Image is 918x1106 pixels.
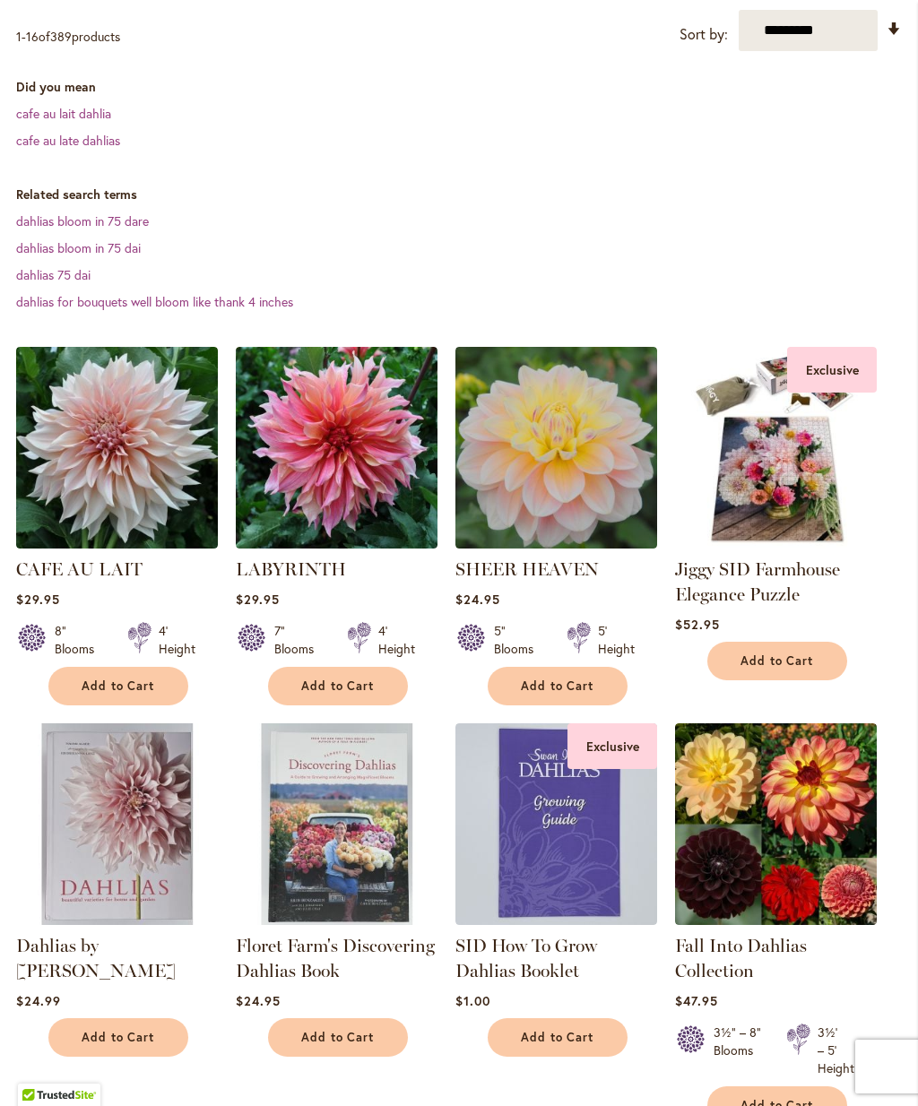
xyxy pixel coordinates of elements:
[82,678,155,694] span: Add to Cart
[675,723,877,925] img: Fall Into Dahlias Collection
[818,1024,854,1077] div: 3½' – 5' Height
[521,678,594,694] span: Add to Cart
[55,622,106,658] div: 8" Blooms
[48,1018,188,1057] button: Add to Cart
[236,591,280,608] span: $29.95
[16,912,218,929] a: Dahlias by Naomi Slade - FRONT
[236,558,346,580] a: LABYRINTH
[16,723,218,925] img: Dahlias by Naomi Slade - FRONT
[16,132,120,149] a: cafe au late dahlias
[567,723,657,769] div: Exclusive
[787,347,877,393] div: Exclusive
[13,1042,64,1093] iframe: Launch Accessibility Center
[455,558,599,580] a: SHEER HEAVEN
[488,1018,628,1057] button: Add to Cart
[714,1024,765,1077] div: 3½" – 8" Blooms
[16,186,902,203] dt: Related search terms
[598,622,635,658] div: 5' Height
[16,591,60,608] span: $29.95
[455,535,657,552] a: SHEER HEAVEN
[455,723,657,925] img: Swan Island Dahlias - How to Grow Guide
[488,667,628,705] button: Add to Cart
[16,28,22,45] span: 1
[675,535,877,552] a: Jiggy SID Farmhouse Elegance Puzzle Exclusive
[521,1030,594,1045] span: Add to Cart
[236,912,437,929] a: Floret Farm's Discovering Dahlias Book
[48,667,188,705] button: Add to Cart
[455,935,597,981] a: SID How To Grow Dahlias Booklet
[50,28,72,45] span: 389
[675,935,807,981] a: Fall Into Dahlias Collection
[268,667,408,705] button: Add to Cart
[16,992,61,1009] span: $24.99
[680,18,728,51] label: Sort by:
[675,616,720,633] span: $52.95
[268,1018,408,1057] button: Add to Cart
[455,912,657,929] a: Swan Island Dahlias - How to Grow Guide Exclusive
[159,622,195,658] div: 4' Height
[16,105,111,122] a: cafe au lait dahlia
[675,992,718,1009] span: $47.95
[236,992,281,1009] span: $24.95
[301,678,375,694] span: Add to Cart
[16,78,902,96] dt: Did you mean
[16,22,120,51] p: - of products
[26,28,39,45] span: 16
[378,622,415,658] div: 4' Height
[16,535,218,552] a: Café Au Lait
[16,239,141,256] a: dahlias bloom in 75 dai
[16,347,218,549] img: Café Au Lait
[16,293,293,310] a: dahlias for bouquets well bloom like thank 4 inches
[236,347,437,549] img: Labyrinth
[455,591,500,608] span: $24.95
[16,266,91,283] a: dahlias 75 dai
[82,1030,155,1045] span: Add to Cart
[455,992,490,1009] span: $1.00
[740,653,814,669] span: Add to Cart
[16,558,143,580] a: CAFE AU LAIT
[16,212,149,229] a: dahlias bloom in 75 dare
[675,347,877,549] img: Jiggy SID Farmhouse Elegance Puzzle
[301,1030,375,1045] span: Add to Cart
[675,558,840,605] a: Jiggy SID Farmhouse Elegance Puzzle
[707,642,847,680] button: Add to Cart
[494,622,545,658] div: 5" Blooms
[455,347,657,549] img: SHEER HEAVEN
[675,912,877,929] a: Fall Into Dahlias Collection
[236,535,437,552] a: Labyrinth
[236,935,435,981] a: Floret Farm's Discovering Dahlias Book
[236,723,437,925] img: Floret Farm's Discovering Dahlias Book
[16,935,176,981] a: Dahlias by [PERSON_NAME]
[274,622,325,658] div: 7" Blooms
